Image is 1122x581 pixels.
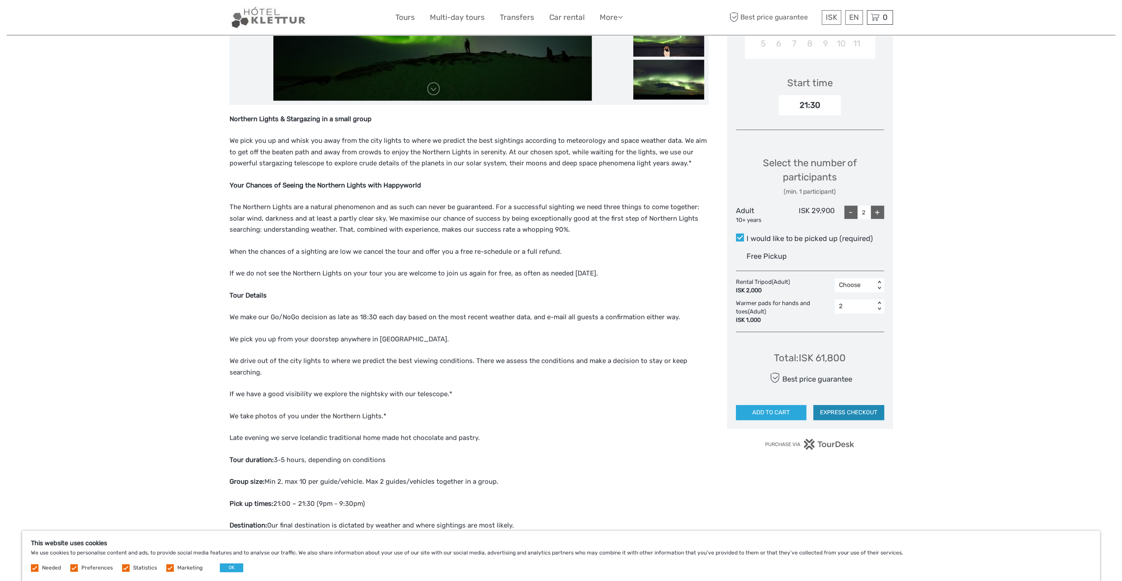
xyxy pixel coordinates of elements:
span: If we have a good visibility we explore the nightsky with our telescope.* [230,390,452,398]
button: EXPRESS CHECKOUT [813,405,884,420]
label: Needed [42,564,61,572]
strong: Your Chances of Seeing the Northern Lights with Happyworld [230,181,421,189]
div: Total : ISK 61,800 [774,351,846,365]
button: OK [220,563,243,572]
div: ISK 29,900 [785,206,835,224]
span: 21:00 – 21:30 (9pm - 9:30pm) [273,500,365,508]
span: ISK [826,13,837,22]
div: 21:30 [779,95,841,115]
div: Choose Sunday, October 5th, 2025 [755,36,771,51]
span: We pick you up from your doorstep anywhere in [GEOGRAPHIC_DATA]. [230,335,449,343]
span: We make our Go/NoGo decision as late as 18:30 each day based on the most recent weather data, and... [230,313,680,321]
a: Multi-day tours [430,11,485,24]
strong: Destination: [230,521,267,529]
span: The Northern Lights are a natural phenomenon and as such can never be guaranteed. For a successfu... [230,203,699,233]
a: Tours [395,11,415,24]
strong: Tour duration: [230,456,274,464]
div: (min. 1 participant) [736,187,884,196]
button: Open LiveChat chat widget [102,14,112,24]
span: Min 2, max 10 per guide/vehicle. Max 2 guides/vehicles together in a group. [264,478,498,485]
button: ADD TO CART [736,405,807,420]
span: Late evening we serve Icelandic traditional home made hot chocolate and pastry. [230,434,480,442]
h5: This website uses cookies [31,539,1091,547]
div: 2 [839,302,870,311]
div: + [871,206,884,219]
div: Choose Saturday, October 11th, 2025 [849,36,864,51]
span: When the chances of a sighting are low we cancel the tour and offer you a free re-schedule or a f... [230,248,562,256]
div: Warmer pads for hands and toes (Adult) [736,299,835,325]
span: Free Pickup [747,252,787,260]
div: ISK 1,000 [736,316,830,325]
label: Statistics [133,564,157,572]
div: EN [845,10,863,25]
div: - [844,206,858,219]
a: More [600,11,623,24]
div: We use cookies to personalise content and ads, to provide social media features and to analyse ou... [22,531,1100,581]
div: < > [875,302,883,311]
div: Rental Tripod (Adult) [736,278,794,295]
span: We pick you up and whisk you away from the city lights to where we predict the best sightings acc... [230,137,707,167]
div: Select the number of participants [736,156,884,196]
div: Choose Wednesday, October 8th, 2025 [802,36,817,51]
div: Adult [736,206,785,224]
strong: Northern Lights & Stargazing in a small group [230,115,371,123]
span: If we do not see the Northern Lights on your tour you are welcome to join us again for free, as o... [230,269,598,277]
div: Choose Tuesday, October 7th, 2025 [786,36,802,51]
div: Choose Monday, October 6th, 2025 [771,36,786,51]
strong: Group size: [230,478,264,485]
p: We're away right now. Please check back later! [12,15,100,23]
div: Choose Friday, October 10th, 2025 [833,36,849,51]
div: Choose [839,281,870,290]
div: Best price guarantee [767,370,852,386]
strong: Tour Details [230,291,267,299]
span: 0 [881,13,889,22]
img: 9327b33abf244f7381054875bce8ebde_slider_thumbnail.jpg [633,17,704,57]
img: 58d7a5cc09324e2697cf42c6c6ebb1bd_slider_thumbnail.jpg [633,60,704,99]
img: Our services [230,7,308,28]
div: Start time [787,76,833,90]
div: ISK 2,000 [736,287,790,295]
span: 3-5 hours, depending on conditions [274,456,386,464]
div: Choose Thursday, October 9th, 2025 [818,36,833,51]
div: < > [875,281,883,290]
div: 10+ years [736,216,785,225]
a: Car rental [549,11,585,24]
img: PurchaseViaTourDesk.png [765,439,854,450]
strong: Pick up times: [230,500,273,508]
span: Best price guarantee [727,10,819,25]
span: We drive out of the city lights to where we predict the best viewing conditions. There we assess ... [230,357,687,376]
span: Our final destination is dictated by weather and where sightings are most likely. [267,521,514,529]
label: Marketing [177,564,203,572]
span: We take photos of you under the Northern Lights.* [230,412,387,420]
a: Transfers [500,11,534,24]
label: Preferences [81,564,113,572]
label: I would like to be picked up (required) [736,233,884,244]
